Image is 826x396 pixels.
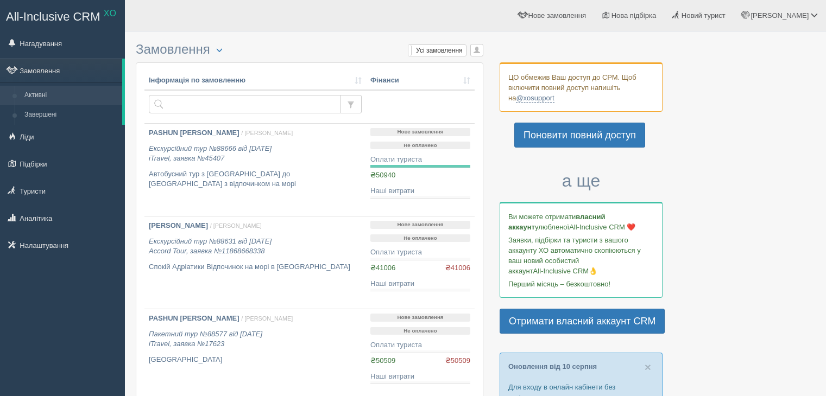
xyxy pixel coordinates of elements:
span: Новий турист [682,11,726,20]
span: ₴41006 [445,263,470,273]
sup: XO [104,9,116,18]
h3: а ще [500,171,663,190]
span: [PERSON_NAME] [751,11,809,20]
div: ЦО обмежив Ваш доступ до СРМ. Щоб включити повний доступ напишіть на [500,62,663,112]
a: [PERSON_NAME] / [PERSON_NAME] Екскурсійний тур №88631 від [DATE]Accord Tour, заявка №11868668338 ... [144,216,366,309]
p: Нове замовлення [370,221,470,229]
b: власний аккаунт [508,213,606,231]
a: Завершені [20,105,122,125]
p: Не оплачено [370,142,470,150]
div: Оплати туриста [370,155,470,165]
div: Наші витрати [370,279,470,289]
a: @xosupport [516,94,554,103]
p: Автобусний тур з [GEOGRAPHIC_DATA] до [GEOGRAPHIC_DATA] з відпочинком на морі [149,169,362,189]
div: Наші витрати [370,372,470,382]
p: [GEOGRAPHIC_DATA] [149,355,362,365]
h3: Замовлення [136,42,483,57]
p: Заявки, підбірки та туристи з вашого аккаунту ХО автоматично скопіюються у ваш новий особистий ак... [508,235,654,276]
i: Пакетний тур №88577 від [DATE] iTravel, заявка №17623 [149,330,262,348]
span: Нова підбірка [611,11,657,20]
a: Інформація по замовленню [149,75,362,86]
i: Екскурсійний тур №88666 від [DATE] iTravel, заявка №45407 [149,144,272,163]
a: Поновити повний доступ [514,123,645,148]
button: Close [645,361,651,373]
b: [PERSON_NAME] [149,221,208,229]
span: ₴50509 [370,356,395,365]
p: Нове замовлення [370,314,470,322]
span: ₴50509 [445,356,470,366]
p: Перший місяць – безкоштовно! [508,279,654,289]
a: All-Inclusive CRM XO [1,1,124,30]
p: Ви можете отримати улюбленої [508,212,654,232]
div: Оплати туриста [370,340,470,350]
p: Не оплачено [370,327,470,335]
label: Усі замовлення [408,45,466,56]
b: PASHUN [PERSON_NAME] [149,129,239,137]
p: Нове замовлення [370,128,470,136]
div: Оплати туриста [370,247,470,258]
span: / [PERSON_NAME] [210,222,262,229]
a: Активні [20,86,122,105]
span: All-Inclusive CRM [6,10,100,23]
span: × [645,361,651,373]
div: Наші витрати [370,186,470,196]
span: / [PERSON_NAME] [241,130,293,136]
b: PASHUN [PERSON_NAME] [149,314,239,322]
a: Фінанси [370,75,470,86]
span: Нове замовлення [528,11,586,20]
a: PASHUN [PERSON_NAME] / [PERSON_NAME] Екскурсійний тур №88666 від [DATE]iTravel, заявка №45407 Авт... [144,124,366,216]
span: / [PERSON_NAME] [241,315,293,322]
input: Пошук за номером замовлення, ПІБ або паспортом туриста [149,95,341,113]
i: Екскурсійний тур №88631 від [DATE] Accord Tour, заявка №11868668338 [149,237,272,256]
span: ₴41006 [370,264,395,272]
span: ₴50940 [370,171,395,179]
p: Не оплачено [370,234,470,242]
span: All-Inclusive CRM ❤️ [569,223,635,231]
a: Отримати власний аккаунт CRM [500,309,665,334]
span: All-Inclusive CRM👌 [533,267,598,275]
p: Спокій Адріатики Відпочинок на морі в [GEOGRAPHIC_DATA] [149,262,362,272]
a: Оновлення від 10 серпня [508,362,597,371]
